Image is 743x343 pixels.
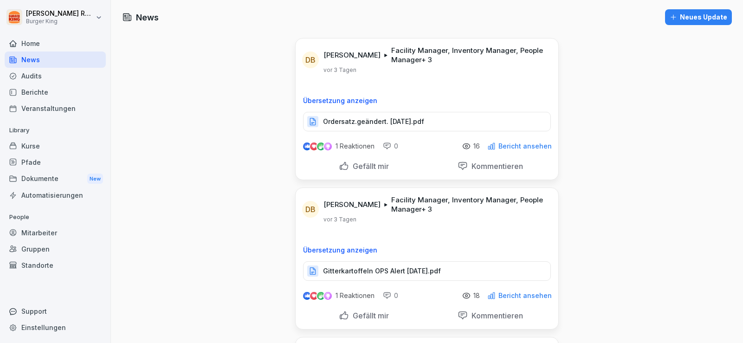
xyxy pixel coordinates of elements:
[5,187,106,203] a: Automatisierungen
[5,257,106,273] a: Standorte
[304,142,311,150] img: like
[349,162,389,171] p: Gefällt mir
[136,11,159,24] h1: News
[87,174,103,184] div: New
[5,241,106,257] a: Gruppen
[5,154,106,170] a: Pfade
[304,292,311,299] img: like
[324,291,332,300] img: inspiring
[26,10,94,18] p: [PERSON_NAME] Rohrich
[5,68,106,84] a: Audits
[5,35,106,52] a: Home
[670,12,727,22] div: Neues Update
[302,201,319,218] div: DB
[26,18,94,25] p: Burger King
[5,170,106,188] a: DokumenteNew
[5,100,106,116] a: Veranstaltungen
[498,292,552,299] p: Bericht ansehen
[5,170,106,188] div: Dokumente
[303,269,551,278] a: Gitterkartoffeln OPS Alert [DATE].pdf
[5,210,106,225] p: People
[473,142,480,150] p: 16
[324,142,332,150] img: inspiring
[302,52,319,68] div: DB
[310,143,317,150] img: love
[310,292,317,299] img: love
[317,142,325,150] img: celebrate
[5,123,106,138] p: Library
[303,120,551,129] a: Ordersatz.geändert. [DATE].pdf
[498,142,552,150] p: Bericht ansehen
[665,9,732,25] button: Neues Update
[473,292,480,299] p: 18
[323,266,441,276] p: Gitterkartoffeln OPS Alert [DATE].pdf
[317,292,325,300] img: celebrate
[5,52,106,68] a: News
[323,216,356,223] p: vor 3 Tagen
[391,46,547,65] p: Facility Manager, Inventory Manager, People Manager + 3
[5,303,106,319] div: Support
[323,117,424,126] p: Ordersatz.geändert. [DATE].pdf
[323,51,381,60] p: [PERSON_NAME]
[5,225,106,241] a: Mitarbeiter
[391,195,547,214] p: Facility Manager, Inventory Manager, People Manager + 3
[303,246,551,254] p: Übersetzung anzeigen
[336,142,375,150] p: 1 Reaktionen
[383,291,398,300] div: 0
[383,142,398,151] div: 0
[323,200,381,209] p: [PERSON_NAME]
[468,162,523,171] p: Kommentieren
[468,311,523,320] p: Kommentieren
[303,97,551,104] p: Übersetzung anzeigen
[5,319,106,336] a: Einstellungen
[336,292,375,299] p: 1 Reaktionen
[349,311,389,320] p: Gefällt mir
[323,66,356,74] p: vor 3 Tagen
[5,84,106,100] a: Berichte
[5,138,106,154] a: Kurse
